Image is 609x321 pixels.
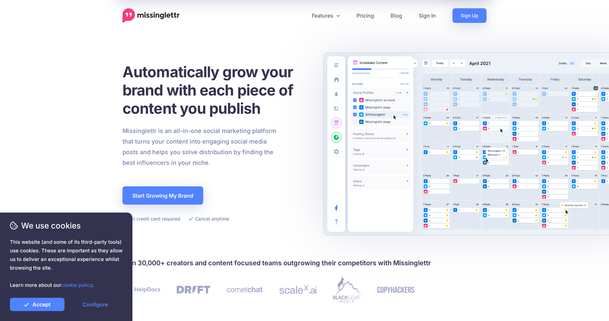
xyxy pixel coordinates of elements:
[189,215,229,223] li: Cancel anytime
[122,126,277,168] p: Missinglettr is an all-in-one social marketing platform that turns your content into engaging soc...
[68,298,122,311] a: Configure
[122,63,309,117] h1: Automatically grow your brand with each piece of content you publish
[10,220,122,231] span: We use cookies
[452,8,487,23] a: Sign Up
[410,8,444,23] a: Sign In
[10,238,122,289] span: This website (and some of its third-party tools) use cookies. These are important as they allow u...
[122,8,180,23] a: Home
[122,258,487,268] h4: Join 30,000+ creators and content focused teams outgrowing their competitors with Missinglettr
[382,8,410,23] a: Blog
[348,8,382,23] a: Pricing
[304,8,348,23] a: Features
[61,282,93,288] a: cookie policy
[122,215,180,223] li: No credit card required
[122,186,203,205] a: Start Growing My Brand
[10,298,65,311] a: Accept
